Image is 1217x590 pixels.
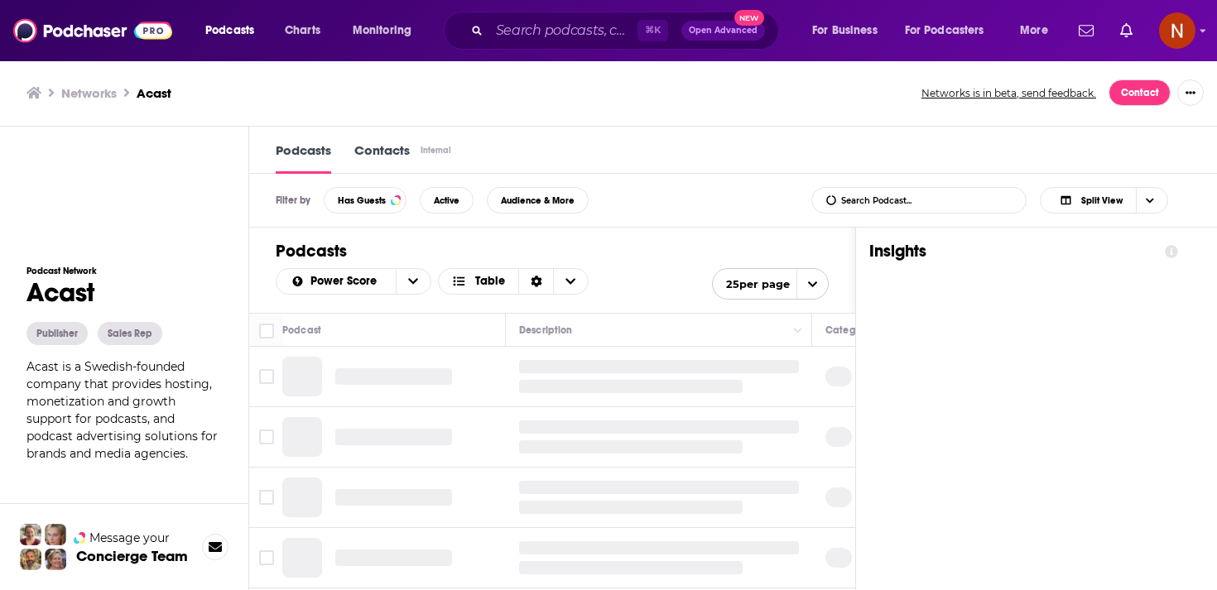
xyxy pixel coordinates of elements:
[421,145,451,156] div: Internal
[712,268,829,300] button: open menu
[637,20,668,41] span: ⌘ K
[277,276,396,287] button: open menu
[259,429,274,444] span: Toggle select row
[259,490,274,505] span: Toggle select row
[1040,187,1191,213] h2: Choose View
[45,549,66,570] img: Barbara Profile
[341,17,433,44] button: open menu
[916,86,1102,100] button: Networks is in beta, send feedback.
[1020,19,1048,42] span: More
[20,549,41,570] img: Jon Profile
[894,17,1008,44] button: open menu
[61,85,117,101] a: Networks
[137,85,171,101] a: Acast
[26,359,218,461] span: Acast is a Swedish-founded company that provides hosting, monetization and growth support for pod...
[489,17,637,44] input: Search podcasts, credits, & more...
[76,548,188,564] h3: Concierge Team
[354,142,454,174] a: ContactsInternal
[487,187,589,213] button: Audience & More
[194,17,276,44] button: open menu
[276,194,310,206] h3: Filter by
[274,17,330,44] a: Charts
[434,196,459,205] span: Active
[276,241,829,261] h1: Podcasts
[1114,17,1139,45] a: Show notifications dropdown
[801,17,898,44] button: open menu
[905,19,984,42] span: For Podcasters
[825,320,877,340] div: Categories
[1159,12,1195,49] img: User Profile
[518,269,553,294] div: Sort Direction
[1177,79,1204,106] button: Show More Button
[713,271,790,297] span: 25 per page
[788,321,808,341] button: Column Actions
[324,187,406,213] button: Has Guests
[276,268,431,295] h2: Choose List sort
[475,276,505,287] span: Table
[501,196,575,205] span: Audience & More
[13,15,172,46] img: Podchaser - Follow, Share and Rate Podcasts
[98,322,162,345] button: Sales Rep
[338,196,386,205] span: Has Guests
[310,276,382,287] span: Power Score
[734,10,764,26] span: New
[20,524,41,545] img: Sydney Profile
[459,12,795,50] div: Search podcasts, credits, & more...
[1081,196,1123,205] span: Split View
[26,276,222,309] h1: Acast
[259,369,274,384] span: Toggle select row
[396,269,431,294] button: open menu
[276,142,331,174] a: Podcasts
[285,19,320,42] span: Charts
[869,241,1152,261] h1: Insights
[26,266,222,276] h3: Podcast Network
[681,21,765,41] button: Open AdvancedNew
[689,26,758,35] span: Open Advanced
[353,19,411,42] span: Monitoring
[1072,17,1100,45] a: Show notifications dropdown
[282,320,321,340] div: Podcast
[89,530,170,546] span: Message your
[1159,12,1195,49] button: Show profile menu
[205,19,254,42] span: Podcasts
[259,550,274,565] span: Toggle select row
[1159,12,1195,49] span: Logged in as AdelNBM
[1040,187,1168,213] button: Choose View
[45,524,66,545] img: Jules Profile
[519,320,572,340] div: Description
[26,322,88,345] button: Publisher
[438,268,589,295] button: Choose View
[1109,79,1171,106] a: Contact
[1008,17,1069,44] button: open menu
[812,19,878,42] span: For Business
[420,187,474,213] button: Active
